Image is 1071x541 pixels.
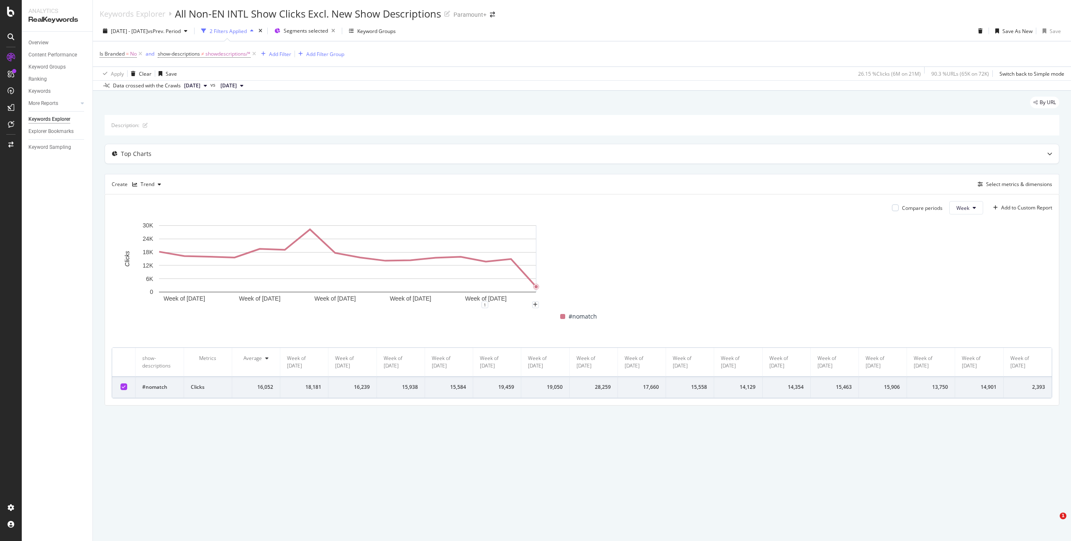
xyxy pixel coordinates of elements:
[143,236,154,242] text: 24K
[1030,97,1059,108] div: legacy label
[490,12,495,18] div: arrow-right-arrow-left
[28,75,47,84] div: Ranking
[866,355,900,370] div: Week of [DATE]
[284,27,328,34] span: Segments selected
[220,82,237,89] span: 2025 May. 26th
[454,10,487,19] div: Paramount+
[28,7,86,15] div: Analytics
[817,355,852,370] div: Week of [DATE]
[243,355,262,362] div: Average
[384,383,418,391] div: 15,938
[576,383,611,391] div: 28,259
[480,355,514,370] div: Week of [DATE]
[28,87,51,96] div: Keywords
[992,24,1033,38] button: Save As New
[287,355,321,370] div: Week of [DATE]
[625,383,659,391] div: 17,660
[28,38,87,47] a: Overview
[148,28,181,35] span: vs Prev. Period
[130,48,137,60] span: No
[817,383,852,391] div: 15,463
[432,383,466,391] div: 15,584
[986,181,1052,188] div: Select metrics & dimensions
[1039,24,1061,38] button: Save
[287,383,321,391] div: 18,181
[210,81,217,89] span: vs
[482,301,488,308] div: 1
[769,355,804,370] div: Week of [DATE]
[239,295,280,302] text: Week of [DATE]
[112,221,584,305] svg: A chart.
[155,67,177,80] button: Save
[175,7,441,21] div: All Non-EN INTL Show Clicks Excl. New Show Descriptions
[128,67,151,80] button: Clear
[1001,205,1052,210] div: Add to Custom Report
[949,201,983,214] button: Week
[100,9,165,18] a: Keywords Explorer
[184,377,232,398] td: Clicks
[902,204,943,212] div: Compare periods
[721,383,755,391] div: 14,129
[113,82,181,89] div: Data crossed with the Crawls
[201,50,204,57] span: ≠
[962,383,996,391] div: 14,901
[100,24,191,38] button: [DATE] - [DATE]vsPrev. Period
[28,15,86,25] div: RealKeywords
[390,295,431,302] text: Week of [DATE]
[673,383,707,391] div: 15,558
[164,295,205,302] text: Week of [DATE]
[28,127,87,136] a: Explorer Bookmarks
[465,295,507,302] text: Week of [DATE]
[112,178,164,191] div: Create
[914,383,948,391] div: 13,750
[205,48,251,60] span: showdescriptions/*
[532,301,539,308] div: plus
[1010,355,1045,370] div: Week of [DATE]
[198,24,257,38] button: 2 Filters Applied
[111,122,139,129] div: Description:
[962,355,996,370] div: Week of [DATE]
[166,70,177,77] div: Save
[146,276,154,282] text: 6K
[28,87,87,96] a: Keywords
[139,70,151,77] div: Clear
[1043,513,1063,533] iframe: Intercom live chat
[28,99,78,108] a: More Reports
[143,262,154,269] text: 12K
[996,67,1064,80] button: Switch back to Simple mode
[28,38,49,47] div: Overview
[28,115,70,124] div: Keywords Explorer
[625,355,659,370] div: Week of [DATE]
[150,289,153,296] text: 0
[143,249,154,255] text: 18K
[121,150,151,158] div: Top Charts
[931,70,989,77] div: 90.3 % URLs ( 65K on 72K )
[28,127,74,136] div: Explorer Bookmarks
[111,28,148,35] span: [DATE] - [DATE]
[576,355,611,370] div: Week of [DATE]
[721,355,755,370] div: Week of [DATE]
[191,355,225,362] div: Metrics
[1050,28,1061,35] div: Save
[569,311,597,322] span: #nomatch
[143,222,154,229] text: 30K
[866,383,900,391] div: 15,906
[1010,383,1045,391] div: 2,393
[28,75,87,84] a: Ranking
[1040,100,1056,105] span: By URL
[141,182,154,187] div: Trend
[357,28,396,35] div: Keyword Groups
[858,70,921,77] div: 26.15 % Clicks ( 6M on 21M )
[181,81,210,91] button: [DATE]
[210,28,247,35] div: 2 Filters Applied
[100,50,125,57] span: Is Branded
[346,24,399,38] button: Keyword Groups
[239,383,273,391] div: 16,052
[1002,28,1033,35] div: Save As New
[28,63,87,71] a: Keyword Groups
[146,50,154,57] div: and
[480,383,514,391] div: 19,459
[28,143,87,152] a: Keyword Sampling
[1060,513,1066,519] span: 1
